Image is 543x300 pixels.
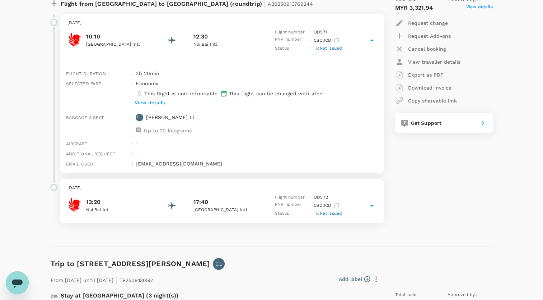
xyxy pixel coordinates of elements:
p: OD 571 [314,29,327,36]
div: : [128,67,133,77]
img: baggage-icon [136,127,141,132]
p: Noi Bai Intl [193,41,258,48]
p: 17:40 [193,198,208,206]
img: Malindo Air [67,32,82,47]
img: Malindo Air [67,197,82,212]
p: Export as PDF [408,71,444,78]
p: From [DATE] until [DATE] TR2509130551 [51,273,154,286]
p: This flight can be changed with a [229,90,322,97]
button: Request Add-ons [395,29,451,42]
p: [DATE] [67,185,376,192]
p: : [309,36,311,45]
p: Download invoice [408,84,451,91]
p: 2h 20min [136,70,378,77]
p: MYR 3,321.94 [395,4,433,12]
p: 10:10 [86,32,151,41]
span: Email used [66,162,94,167]
span: | [115,275,117,285]
p: OD 572 [314,194,328,201]
p: Request Add-ons [408,32,451,40]
div: : [128,111,133,137]
p: CL [137,115,142,120]
button: Request change [395,17,448,29]
p: Status [275,45,306,52]
div: : [128,157,133,167]
p: CSCJCD [314,201,341,210]
p: economy [136,80,158,87]
button: Export as PDF [395,68,444,81]
div: - [133,137,378,147]
button: Cancel booking [395,42,446,55]
span: Selected fare [66,81,102,86]
button: Download invoice [395,81,451,94]
div: : [128,77,133,111]
p: Request change [408,19,448,27]
p: PNR number [275,36,306,45]
p: [DATE] [67,19,376,27]
div: : [128,147,133,157]
p: Copy shareable link [408,97,457,104]
p: : [309,210,311,217]
p: PNR number [275,201,306,210]
p: View details [135,99,165,106]
span: Baggage & seat [66,115,104,120]
button: Add label [339,276,370,283]
p: 12:30 [193,32,208,41]
span: Additional request [66,151,116,156]
span: Ticket issued [314,46,342,51]
p: Cancel booking [408,45,446,53]
button: Copy shareable link [395,94,457,107]
p: Flight number [275,194,306,201]
p: : [309,29,311,36]
div: : [128,137,133,147]
p: Flight number [275,29,306,36]
span: View details [466,4,493,12]
p: : [309,201,311,210]
span: Flight duration [66,71,106,76]
p: : [309,194,311,201]
p: Up to 20 kilograms [144,127,192,134]
p: View traveller details [408,58,460,65]
span: Total paid [395,291,417,299]
p: Stay at [GEOGRAPHIC_DATA] (3 night(s)) [61,291,179,300]
h6: Trip to [STREET_ADDRESS][PERSON_NAME] [51,258,210,269]
iframe: Button to launch messaging window [6,271,29,294]
p: 13:20 [86,198,151,206]
p: [GEOGRAPHIC_DATA] Intl [86,41,151,48]
p: : [309,45,311,52]
span: Aircraft [66,141,87,146]
span: Ticket issued [314,211,342,216]
p: CL [215,260,222,268]
button: View details [133,97,167,108]
div: - [133,147,378,157]
p: [GEOGRAPHIC_DATA] Intl [193,206,258,214]
span: Get Support [411,120,442,126]
p: Status [275,210,306,217]
p: This flight is non-refundable [144,90,217,97]
span: Approved by [448,291,493,299]
p: CSCJCD [314,36,341,45]
button: View traveller details [395,55,460,68]
p: [PERSON_NAME] Li [146,114,194,121]
p: [EMAIL_ADDRESS][DOMAIN_NAME] [136,160,378,167]
span: A20250913769244 [268,1,313,7]
span: fee [314,91,322,96]
p: Noi Bai Intl [86,206,151,214]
